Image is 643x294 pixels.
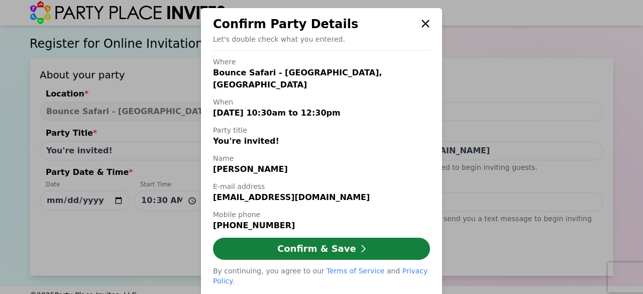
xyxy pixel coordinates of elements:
[213,97,430,107] h3: When
[213,238,430,260] button: Confirm & Save
[213,16,417,32] div: Confirm Party Details
[213,266,430,286] div: By continuing, you agree to our and .
[213,135,430,147] div: You're invited!
[213,107,430,119] div: [DATE] 10:30am to 12:30pm
[213,220,430,232] div: [PHONE_NUMBER]
[327,267,384,275] a: Terms of Service
[213,67,430,91] div: Bounce Safari - [GEOGRAPHIC_DATA], [GEOGRAPHIC_DATA]
[213,210,430,220] h3: Mobile phone
[213,125,430,135] h3: Party title
[213,191,430,204] div: [EMAIL_ADDRESS][DOMAIN_NAME]
[213,34,430,44] p: Let's double check what you entered.
[213,181,430,191] h3: E-mail address
[213,153,430,163] h3: Name
[213,163,430,175] div: [PERSON_NAME]
[213,57,430,67] h3: Where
